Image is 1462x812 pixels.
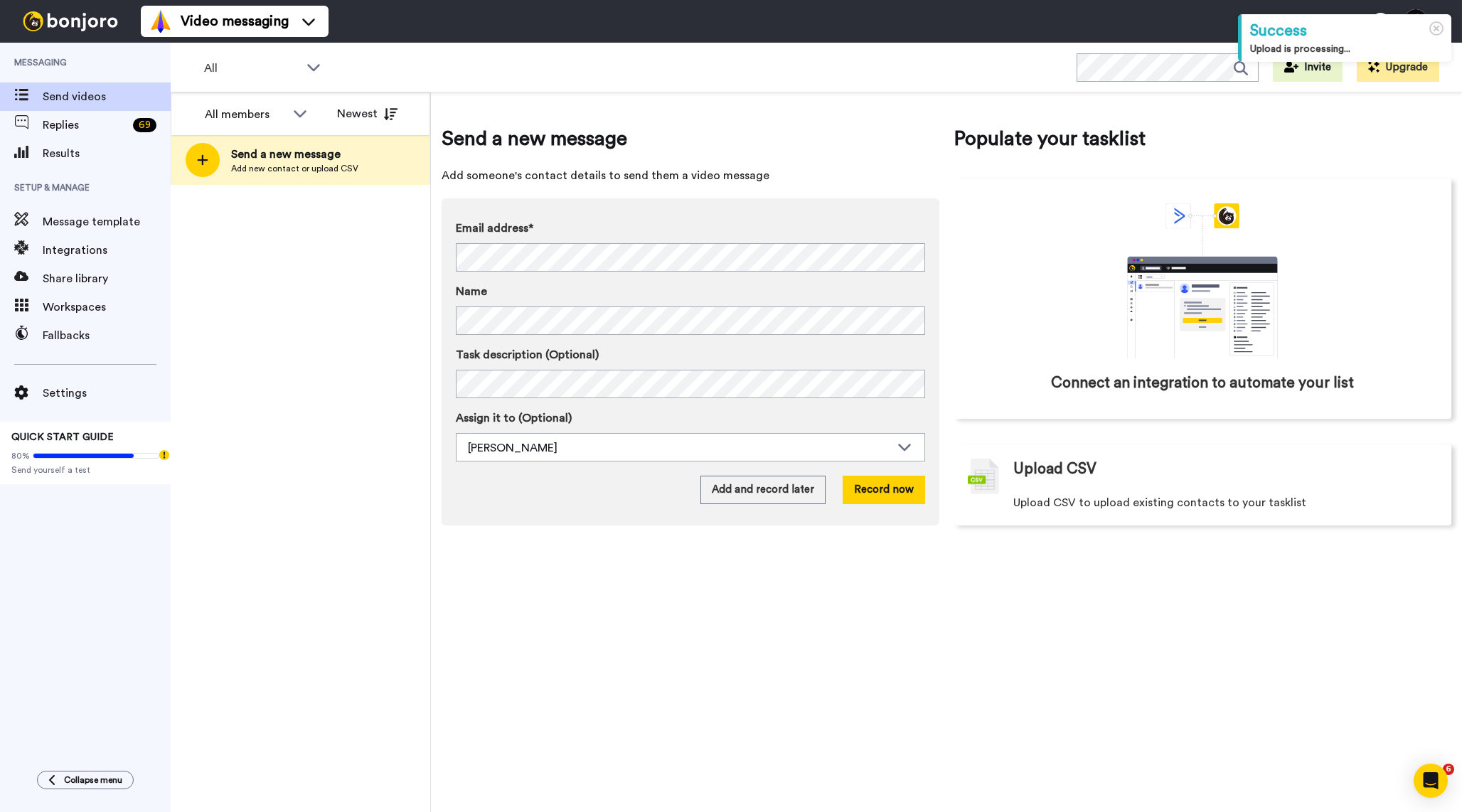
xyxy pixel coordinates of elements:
[43,270,171,287] span: Share library
[1273,53,1343,82] button: Invite
[456,410,925,427] label: Assign it to (Optional)
[1096,203,1309,358] div: animation
[231,163,358,174] span: Add new contact or upload CSV
[181,11,289,31] span: Video messaging
[11,464,159,476] span: Send yourself a test
[64,774,122,786] span: Collapse menu
[468,439,890,456] div: [PERSON_NAME]
[326,100,408,128] button: Newest
[1357,53,1439,82] button: Upgrade
[205,106,286,123] div: All members
[11,450,30,461] span: 80%
[1013,494,1306,511] span: Upload CSV to upload existing contacts to your tasklist
[204,60,299,77] span: All
[43,213,171,230] span: Message template
[43,299,171,316] span: Workspaces
[1013,459,1096,480] span: Upload CSV
[17,11,124,31] img: bj-logo-header-white.svg
[968,459,999,494] img: csv-grey.png
[1414,764,1448,798] div: Open Intercom Messenger
[43,385,171,402] span: Settings
[37,771,134,789] button: Collapse menu
[43,242,171,259] span: Integrations
[43,88,171,105] span: Send videos
[442,167,939,184] span: Add someone's contact details to send them a video message
[1250,20,1443,42] div: Success
[456,346,925,363] label: Task description (Optional)
[1250,42,1443,56] div: Upload is processing...
[43,117,127,134] span: Replies
[456,220,925,237] label: Email address*
[43,145,171,162] span: Results
[149,10,172,33] img: vm-color.svg
[158,449,171,461] div: Tooltip anchor
[1051,373,1354,394] span: Connect an integration to automate your list
[456,283,487,300] span: Name
[843,476,925,504] button: Record now
[700,476,826,504] button: Add and record later
[43,327,171,344] span: Fallbacks
[133,118,156,132] div: 69
[954,124,1451,153] span: Populate your tasklist
[11,432,114,442] span: QUICK START GUIDE
[1443,764,1454,775] span: 6
[231,146,358,163] span: Send a new message
[442,124,939,153] span: Send a new message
